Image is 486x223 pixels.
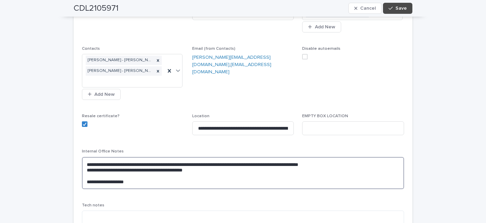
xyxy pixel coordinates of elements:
[94,92,115,97] span: Add New
[315,25,335,29] span: Add New
[82,149,124,154] span: Internal Office Notes
[192,55,271,67] a: [PERSON_NAME][EMAIL_ADDRESS][DOMAIN_NAME]
[383,3,412,14] button: Save
[86,66,154,76] div: [PERSON_NAME] - [PERSON_NAME] (CDL)
[82,114,120,118] span: Resale certificate?
[348,3,382,14] button: Cancel
[302,21,341,32] button: Add New
[82,47,100,51] span: Contacts
[192,62,271,74] a: [EMAIL_ADDRESS][DOMAIN_NAME]
[86,56,154,65] div: [PERSON_NAME] - [PERSON_NAME] (CDL)
[302,114,348,118] span: EMPTY BOX LOCATION
[74,3,119,13] h2: CDL2105971
[302,47,340,51] span: Disable autoemails
[395,6,407,11] span: Save
[192,54,294,75] p: ,
[192,114,209,118] span: Location
[360,6,376,11] span: Cancel
[82,89,121,100] button: Add New
[82,203,104,207] span: Tech notes
[192,47,235,51] span: Email (from Contacts)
